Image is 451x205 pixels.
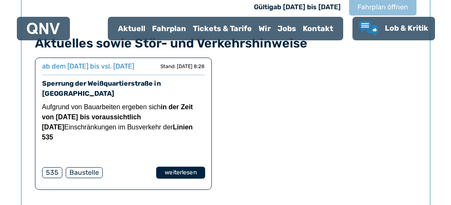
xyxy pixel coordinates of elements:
span: Aufgrund von Bauarbeiten ergeben sich Einschränkungen im Busverkehr der [42,103,193,141]
a: Aktuell [115,18,149,39]
a: Jobs [274,18,299,39]
h4: Aktuelles sowie Stör- und Verkehrshinweise [35,36,416,51]
img: QNV Logo [27,23,60,34]
a: Sperrung der Weißquartierstraße in [GEOGRAPHIC_DATA] [42,79,161,97]
div: Gültig ab [DATE] bis [DATE] [254,2,341,12]
a: QNV Logo [27,20,60,37]
strong: Linien 535 [42,124,193,141]
div: 535 [42,167,62,178]
a: weiterlesen [157,167,205,179]
div: ab dem [DATE] bis vsl. [DATE] [42,61,134,71]
a: Lob & Kritik [359,21,428,36]
a: Fahrplan [149,18,189,39]
a: Wir [255,18,274,39]
div: Stand: [DATE] 8:28 [160,63,205,70]
button: weiterlesen [156,167,205,179]
span: Fahrplan öffnen [358,2,408,12]
span: Lob & Kritik [385,24,428,33]
strong: in der Zeit von [DATE] bis voraussichtlich [DATE] [42,103,193,131]
a: Tickets & Tarife [189,18,255,39]
div: Baustelle [66,167,103,178]
a: Kontakt [299,18,336,39]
